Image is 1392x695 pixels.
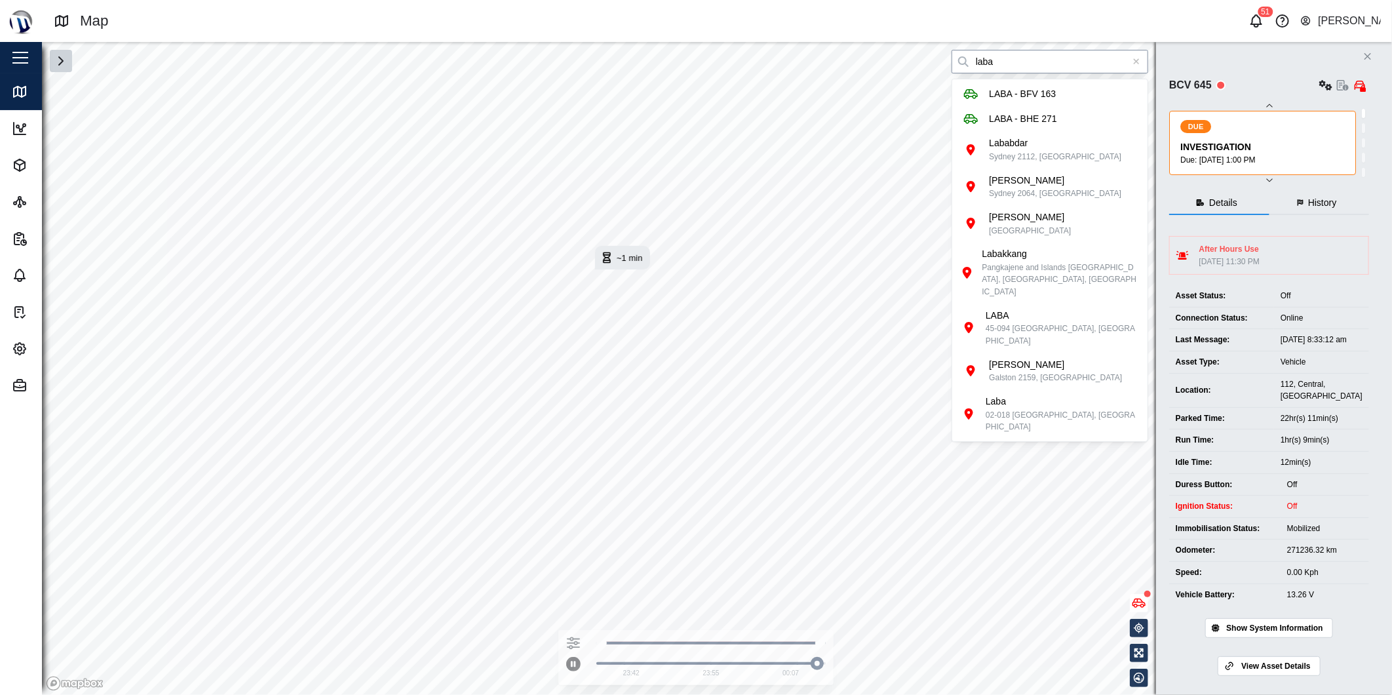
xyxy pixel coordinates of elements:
div: Ignition Status: [1176,500,1274,513]
div: LABA - BFV 163 [989,87,1056,102]
div: 22hr(s) 11min(s) [1281,412,1363,425]
div: Sydney 2112, [GEOGRAPHIC_DATA] [989,151,1121,163]
div: Sites [34,195,65,209]
div: Odometer: [1176,544,1274,557]
div: [DATE] 11:30 PM [1199,256,1260,268]
div: [PERSON_NAME] [989,358,1122,372]
a: View Asset Details [1218,656,1321,676]
img: Main Logo [7,7,35,35]
div: Map [80,10,109,33]
a: Mapbox logo [46,676,104,691]
div: INVESTIGATION [1180,140,1347,155]
div: After Hours Use [1199,243,1260,256]
div: 00:07 [783,668,799,679]
div: Speed: [1176,566,1274,579]
span: DUE [1188,121,1204,132]
div: Parked Time: [1176,412,1267,425]
div: Labakkang [982,247,1138,262]
div: Duress Button: [1176,479,1274,491]
div: 45-094 [GEOGRAPHIC_DATA], [GEOGRAPHIC_DATA] [986,323,1137,347]
div: 02-018 [GEOGRAPHIC_DATA], [GEOGRAPHIC_DATA] [986,409,1137,433]
div: 23:42 [623,668,640,679]
div: LABA - BHE 271 [989,112,1057,127]
div: Assets [34,158,72,172]
div: Vehicle [1281,356,1363,368]
div: [PERSON_NAME] [1318,13,1381,30]
div: 12min(s) [1281,456,1363,469]
div: 13.26 V [1287,589,1363,601]
div: Tasks [34,305,68,319]
div: BCV 645 [1169,77,1212,94]
div: [PERSON_NAME] [989,174,1121,188]
div: Asset Status: [1176,290,1267,302]
div: Galston 2159, [GEOGRAPHIC_DATA] [989,372,1122,384]
div: Lababdar [989,136,1121,151]
div: 0.00 Kph [1287,566,1363,579]
div: Admin [34,378,71,393]
div: 51 [1258,7,1273,17]
div: Off [1281,290,1363,302]
canvas: Map [42,42,1392,695]
div: Alarms [34,268,73,283]
div: LABA [986,309,1137,323]
div: Map marker [595,246,650,269]
div: Online [1281,312,1363,325]
div: ~1 min [617,254,642,262]
input: Search by People, Asset, Geozone or Place [952,50,1148,73]
div: Immobilisation Status: [1176,523,1274,535]
div: Map [34,85,62,99]
div: Off [1287,500,1363,513]
div: 23:55 [703,668,719,679]
div: Last Message: [1176,334,1267,346]
div: Pangkajene and Islands [GEOGRAPHIC_DATA], [GEOGRAPHIC_DATA], [GEOGRAPHIC_DATA] [982,262,1138,298]
div: Laba [986,395,1137,409]
span: History [1308,198,1337,207]
div: Settings [34,342,78,356]
div: Dashboard [34,121,90,136]
div: Run Time: [1176,434,1267,447]
button: Show System Information [1205,618,1333,638]
span: Details [1209,198,1237,207]
div: Reports [34,231,77,246]
div: Vehicle Battery: [1176,589,1274,601]
div: Due: [DATE] 1:00 PM [1180,154,1347,167]
span: View Asset Details [1241,657,1310,675]
button: [PERSON_NAME] [1300,12,1382,30]
div: Mobilized [1287,523,1363,535]
div: 112, Central, [GEOGRAPHIC_DATA] [1281,378,1363,403]
div: Off [1287,479,1363,491]
div: [GEOGRAPHIC_DATA] [989,225,1071,237]
div: Asset Type: [1176,356,1267,368]
div: [PERSON_NAME] [989,210,1071,225]
div: Location: [1176,384,1267,397]
div: Connection Status: [1176,312,1267,325]
div: Sydney 2064, [GEOGRAPHIC_DATA] [989,188,1121,200]
div: Idle Time: [1176,456,1267,469]
div: [DATE] 8:33:12 am [1281,334,1363,346]
div: 1hr(s) 9min(s) [1281,434,1363,447]
span: Show System Information [1226,619,1323,637]
div: 271236.32 km [1287,544,1363,557]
